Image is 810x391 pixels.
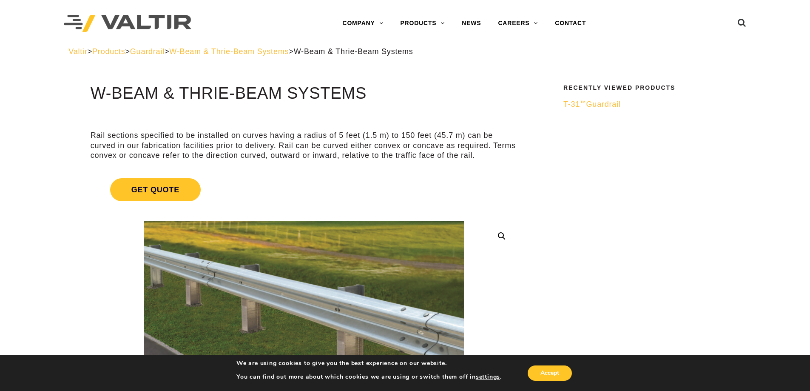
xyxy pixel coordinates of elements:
[236,373,502,381] p: You can find out more about which cookies we are using or switch them off in .
[546,15,594,32] a: CONTACT
[169,47,289,56] a: W-Beam & Thrie-Beam Systems
[294,47,413,56] span: W-Beam & Thrie-Beam Systems
[563,85,736,91] h2: Recently Viewed Products
[92,47,125,56] a: Products
[68,47,742,57] div: > > > >
[130,47,165,56] a: Guardrail
[563,100,621,108] span: T-31 Guardrail
[334,15,392,32] a: COMPANY
[453,15,489,32] a: NEWS
[392,15,453,32] a: PRODUCTS
[528,365,572,381] button: Accept
[64,15,191,32] img: Valtir
[110,178,201,201] span: Get Quote
[68,47,87,56] a: Valtir
[91,85,517,103] h1: W-Beam & Thrie-Beam Systems
[489,15,546,32] a: CAREERS
[91,131,517,160] p: Rail sections specified to be installed on curves having a radius of 5 feet (1.5 m) to 150 feet (...
[563,100,736,109] a: T-31™Guardrail
[91,168,517,211] a: Get Quote
[236,360,502,367] p: We are using cookies to give you the best experience on our website.
[580,100,586,106] sup: ™
[476,373,500,381] button: settings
